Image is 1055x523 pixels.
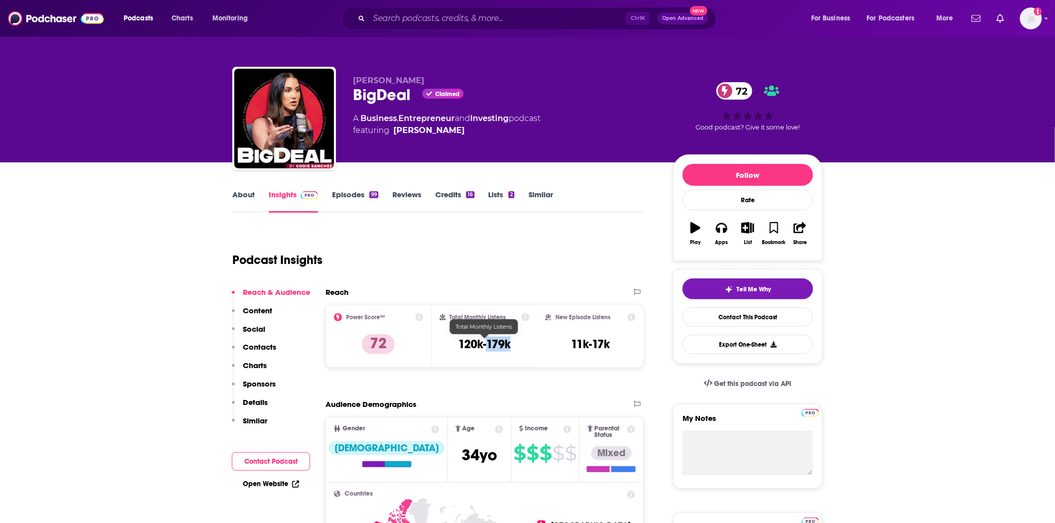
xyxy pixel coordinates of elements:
[8,9,104,28] img: Podchaser - Follow, Share and Rate Podcasts
[929,10,966,26] button: open menu
[793,240,807,246] div: Share
[456,323,512,330] span: Total Monthly Listens
[509,191,515,198] div: 2
[1020,7,1042,29] img: User Profile
[232,397,268,416] button: Details
[683,413,813,431] label: My Notes
[761,216,787,252] button: Bookmark
[232,190,255,213] a: About
[673,76,823,137] div: 72Good podcast? Give it some love!
[540,445,552,461] span: $
[243,379,276,389] p: Sponsors
[683,335,813,354] button: Export One-Sheet
[172,11,193,25] span: Charts
[232,379,276,397] button: Sponsors
[435,92,460,97] span: Claimed
[658,12,708,24] button: Open AdvancedNew
[737,285,771,293] span: Tell Me Why
[968,10,985,27] a: Show notifications dropdown
[458,337,511,352] h3: 120k-179k
[591,446,632,460] div: Mixed
[232,287,310,306] button: Reach & Audience
[369,191,378,198] div: 99
[212,11,248,25] span: Monitoring
[787,216,813,252] button: Share
[326,399,416,409] h2: Audience Demographics
[243,306,272,315] p: Content
[744,240,752,246] div: List
[243,324,265,334] p: Social
[234,69,334,168] img: BigDeal
[232,253,323,267] h1: Podcast Insights
[232,342,276,361] button: Contacts
[243,480,299,488] a: Open Website
[571,337,610,352] h3: 11k-17k
[392,190,421,213] a: Reviews
[725,285,733,293] img: tell me why sparkle
[802,409,819,417] img: Podchaser Pro
[332,190,378,213] a: Episodes99
[565,445,577,461] span: $
[683,307,813,327] a: Contact This Podcast
[811,11,851,25] span: For Business
[683,278,813,299] button: tell me why sparkleTell Me Why
[690,6,708,15] span: New
[232,306,272,324] button: Content
[243,397,268,407] p: Details
[735,216,761,252] button: List
[329,441,445,455] div: [DEMOGRAPHIC_DATA]
[527,445,539,461] span: $
[463,425,475,432] span: Age
[762,240,786,246] div: Bookmark
[683,216,708,252] button: Play
[362,334,395,354] p: 72
[708,216,734,252] button: Apps
[435,190,474,213] a: Credits16
[662,16,703,21] span: Open Advanced
[696,124,800,131] span: Good podcast? Give it some love!
[462,445,497,465] span: 34 yo
[716,82,753,100] a: 72
[165,10,199,26] a: Charts
[714,380,792,388] span: Get this podcast via API
[353,113,540,136] div: A podcast
[683,164,813,186] button: Follow
[696,372,800,396] a: Get this podcast via API
[397,114,398,123] span: ,
[269,190,318,213] a: InsightsPodchaser Pro
[514,445,526,461] span: $
[343,425,365,432] span: Gender
[450,314,506,321] h2: Total Monthly Listens
[398,114,455,123] a: Entrepreneur
[555,314,610,321] h2: New Episode Listens
[326,287,349,297] h2: Reach
[595,425,626,438] span: Parental Status
[351,7,726,30] div: Search podcasts, credits, & more...
[466,191,474,198] div: 16
[243,416,267,425] p: Similar
[525,425,548,432] span: Income
[993,10,1008,27] a: Show notifications dropdown
[117,10,166,26] button: open menu
[455,114,470,123] span: and
[232,324,265,343] button: Social
[353,76,424,85] span: [PERSON_NAME]
[345,491,373,497] span: Countries
[867,11,915,25] span: For Podcasters
[232,416,267,434] button: Similar
[346,314,385,321] h2: Power Score™
[353,125,540,136] span: featuring
[124,11,153,25] span: Podcasts
[301,191,318,199] img: Podchaser Pro
[243,361,267,370] p: Charts
[205,10,261,26] button: open menu
[393,125,465,136] a: Codie Sanchez
[861,10,929,26] button: open menu
[232,361,267,379] button: Charts
[470,114,509,123] a: Investing
[691,240,701,246] div: Play
[802,407,819,417] a: Pro website
[489,190,515,213] a: Lists2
